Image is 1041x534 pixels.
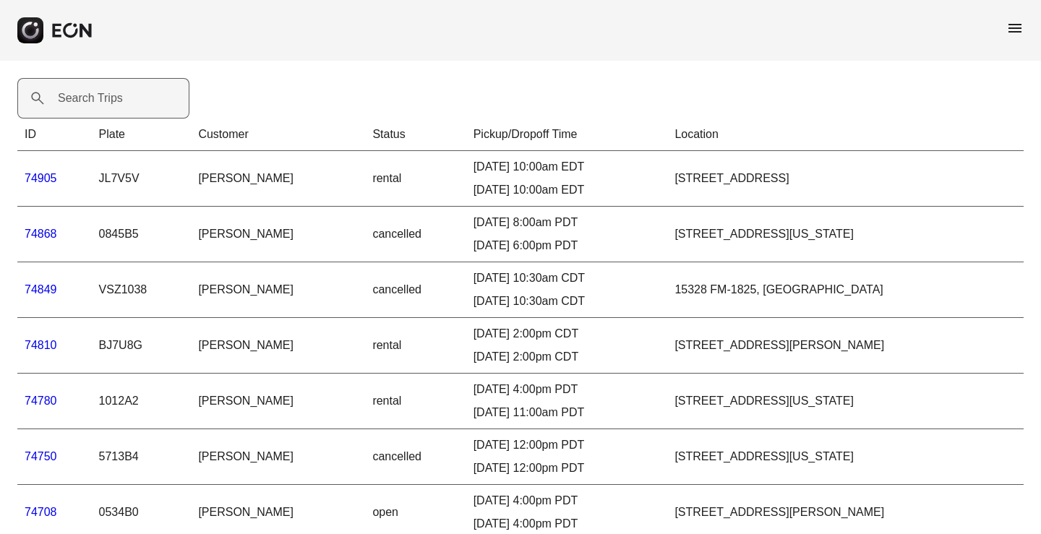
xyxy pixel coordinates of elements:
a: 74780 [25,395,57,407]
td: cancelled [365,429,466,485]
a: 74905 [25,172,57,184]
th: Status [365,119,466,151]
td: rental [365,318,466,374]
a: 74750 [25,450,57,462]
div: [DATE] 10:00am EDT [474,181,661,199]
td: [STREET_ADDRESS][US_STATE] [667,207,1024,262]
a: 74868 [25,228,57,240]
td: [PERSON_NAME] [191,262,365,318]
div: [DATE] 12:00pm PDT [474,436,661,454]
div: [DATE] 10:00am EDT [474,158,661,176]
div: [DATE] 2:00pm CDT [474,348,661,366]
td: [PERSON_NAME] [191,151,365,207]
a: 74708 [25,506,57,518]
td: [STREET_ADDRESS] [667,151,1024,207]
td: 15328 FM-1825, [GEOGRAPHIC_DATA] [667,262,1024,318]
td: [STREET_ADDRESS][US_STATE] [667,374,1024,429]
a: 74849 [25,283,57,296]
div: [DATE] 11:00am PDT [474,404,661,421]
td: JL7V5V [92,151,192,207]
td: rental [365,374,466,429]
div: [DATE] 10:30am CDT [474,270,661,287]
th: Location [667,119,1024,151]
td: 1012A2 [92,374,192,429]
div: [DATE] 4:00pm PDT [474,492,661,509]
td: BJ7U8G [92,318,192,374]
td: [PERSON_NAME] [191,318,365,374]
div: [DATE] 10:30am CDT [474,293,661,310]
div: [DATE] 6:00pm PDT [474,237,661,254]
td: cancelled [365,207,466,262]
th: Plate [92,119,192,151]
div: [DATE] 2:00pm CDT [474,325,661,343]
div: [DATE] 12:00pm PDT [474,460,661,477]
div: [DATE] 4:00pm PDT [474,381,661,398]
th: Customer [191,119,365,151]
td: cancelled [365,262,466,318]
td: [PERSON_NAME] [191,374,365,429]
th: ID [17,119,92,151]
div: [DATE] 4:00pm PDT [474,515,661,533]
th: Pickup/Dropoff Time [466,119,668,151]
td: [STREET_ADDRESS][PERSON_NAME] [667,318,1024,374]
td: [PERSON_NAME] [191,207,365,262]
td: [PERSON_NAME] [191,429,365,485]
td: rental [365,151,466,207]
span: menu [1006,20,1024,37]
td: 5713B4 [92,429,192,485]
td: 0845B5 [92,207,192,262]
td: [STREET_ADDRESS][US_STATE] [667,429,1024,485]
div: [DATE] 8:00am PDT [474,214,661,231]
td: VSZ1038 [92,262,192,318]
label: Search Trips [58,90,123,107]
a: 74810 [25,339,57,351]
